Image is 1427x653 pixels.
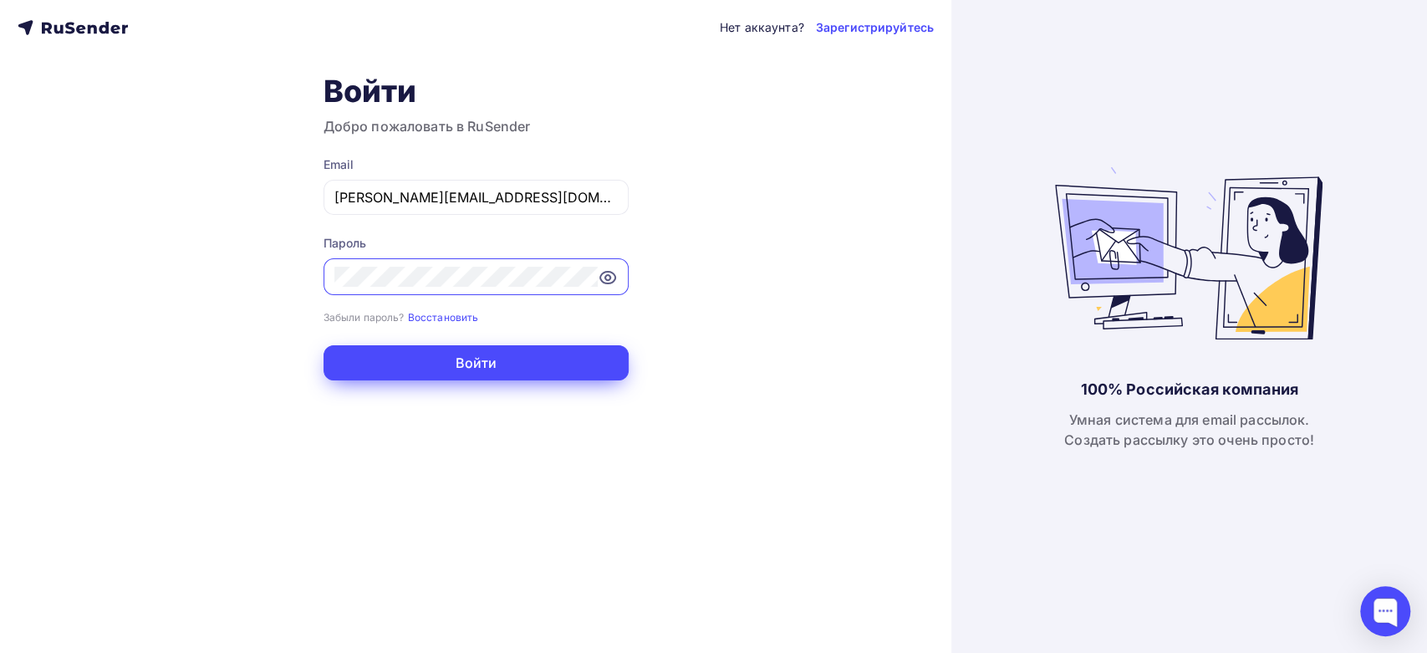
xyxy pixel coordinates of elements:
[324,235,629,252] div: Пароль
[408,311,479,324] small: Восстановить
[334,187,618,207] input: Укажите свой email
[324,311,405,324] small: Забыли пароль?
[1080,380,1297,400] div: 100% Российская компания
[324,345,629,380] button: Войти
[324,156,629,173] div: Email
[816,19,934,36] a: Зарегистрируйтесь
[408,309,479,324] a: Восстановить
[720,19,804,36] div: Нет аккаунта?
[324,116,629,136] h3: Добро пожаловать в RuSender
[1064,410,1314,450] div: Умная система для email рассылок. Создать рассылку это очень просто!
[324,73,629,110] h1: Войти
